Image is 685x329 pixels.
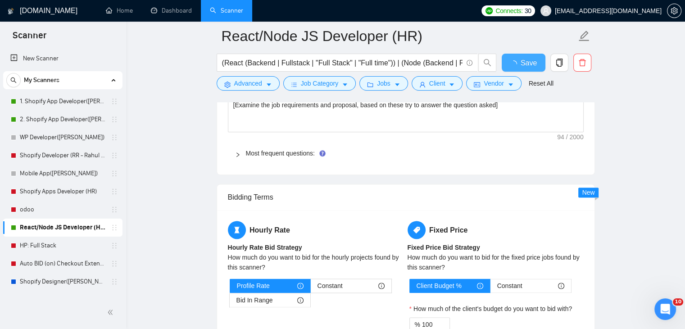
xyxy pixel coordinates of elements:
span: New [582,189,594,196]
span: holder [111,278,118,285]
span: Connects: [495,6,522,16]
a: Mobile App([PERSON_NAME]) [20,164,105,183]
a: 1. Shopify App Developer([PERSON_NAME]) [20,92,105,110]
span: Client [429,78,445,88]
span: folder [367,81,373,88]
span: Bid In Range [236,293,273,307]
span: 30 [525,6,531,16]
a: setting [667,7,681,14]
span: neutral face reaction [143,236,167,254]
span: holder [111,116,118,123]
a: searchScanner [210,7,243,14]
a: Auto BID (on) Checkout Extension Shopify - RR [20,255,105,273]
a: 2. Shopify App Developer([PERSON_NAME]) [20,110,105,128]
label: How much of the client's budget do you want to bid with? [409,304,572,314]
button: userClientcaret-down [412,76,463,91]
div: Bidding Terms [228,184,584,210]
button: search [6,73,21,87]
button: delete [573,54,591,72]
span: holder [111,206,118,213]
button: setting [667,4,681,18]
a: New Scanner [10,50,115,68]
span: idcard [474,81,480,88]
a: Shopify Designer([PERSON_NAME]) [20,273,105,291]
span: Constant [497,279,522,292]
a: Shopify Developer (RR - Rahul R) [20,146,105,164]
div: How much do you want to bid for the hourly projects found by this scanner? [228,252,404,272]
span: holder [111,242,118,249]
span: holder [111,134,118,141]
a: Custom Shopify Development (RR - Radhika R) [20,291,105,309]
span: copy [551,59,568,67]
span: info-circle [467,60,472,66]
span: loading [510,60,521,68]
a: odoo [20,201,105,219]
span: hourglass [228,221,246,239]
a: WP Developer([PERSON_NAME]) [20,128,105,146]
iframe: Intercom live chat [654,298,676,320]
button: idcardVendorcaret-down [466,76,521,91]
span: user [543,8,549,14]
span: Save [521,57,537,69]
span: Scanner [5,29,54,48]
span: holder [111,188,118,195]
button: Collapse window [271,4,288,21]
span: delete [574,59,591,67]
a: Reset All [529,78,553,88]
span: 😐 [148,236,161,254]
button: search [478,54,496,72]
span: info-circle [558,283,564,289]
a: Most frequent questions: [246,150,315,157]
span: setting [224,81,231,88]
div: Did this answer your question? [11,227,299,237]
img: logo [8,4,14,18]
a: homeHome [106,7,133,14]
span: 😞 [125,236,138,254]
button: Save [502,54,545,72]
h5: Fixed Price [408,221,584,239]
span: search [479,59,496,67]
span: caret-down [449,81,455,88]
span: Constant [318,279,343,292]
span: holder [111,152,118,159]
button: barsJob Categorycaret-down [283,76,356,91]
span: info-circle [297,297,304,303]
span: Job Category [301,78,338,88]
img: upwork-logo.png [485,7,493,14]
a: React/Node JS Developer (HR) [20,219,105,237]
span: tag [408,221,426,239]
span: caret-down [394,81,400,88]
span: 10 [673,298,683,306]
span: My Scanners [24,71,59,89]
a: Shopify Apps Developer (HR) [20,183,105,201]
button: folderJobscaret-down [359,76,408,91]
span: 😃 [172,236,185,254]
span: Vendor [484,78,504,88]
li: New Scanner [3,50,122,68]
span: smiley reaction [167,236,190,254]
span: disappointed reaction [120,236,143,254]
span: holder [111,98,118,105]
button: go back [6,4,23,21]
span: Advanced [234,78,262,88]
b: Hourly Rate Bid Strategy [228,244,302,251]
span: holder [111,170,118,177]
span: info-circle [297,283,304,289]
a: dashboardDashboard [151,7,192,14]
input: Scanner name... [222,25,576,47]
span: bars [291,81,297,88]
span: right [235,152,240,157]
div: How much do you want to bid for the fixed price jobs found by this scanner? [408,252,584,272]
span: caret-down [508,81,514,88]
span: holder [111,260,118,267]
span: Profile Rate [237,279,270,292]
button: copy [550,54,568,72]
div: Close [288,4,304,20]
h5: Hourly Rate [228,221,404,239]
textarea: Default answer template: [228,98,584,132]
span: double-left [107,308,116,317]
span: caret-down [342,81,348,88]
span: Jobs [377,78,390,88]
span: search [7,77,20,83]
